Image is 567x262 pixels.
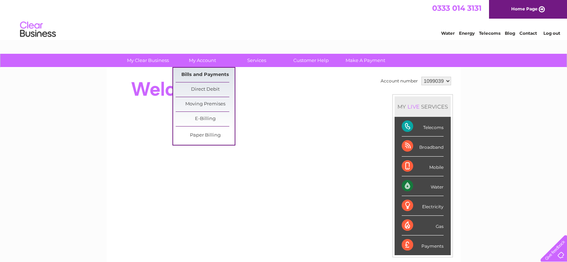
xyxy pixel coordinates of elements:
a: Energy [459,30,475,36]
a: Bills and Payments [176,68,235,82]
div: Mobile [402,157,444,176]
div: Gas [402,216,444,235]
a: Customer Help [282,54,341,67]
a: 0333 014 3131 [432,4,482,13]
div: LIVE [406,103,421,110]
a: Log out [543,30,560,36]
a: Blog [505,30,515,36]
td: Account number [379,75,420,87]
div: MY SERVICES [395,96,451,117]
a: Services [227,54,286,67]
a: Paper Billing [176,128,235,143]
a: Contact [519,30,537,36]
div: Broadband [402,137,444,156]
a: My Account [173,54,232,67]
a: Telecoms [479,30,500,36]
div: Clear Business is a trading name of Verastar Limited (registered in [GEOGRAPHIC_DATA] No. 3667643... [115,4,453,35]
a: Moving Premises [176,97,235,111]
img: logo.png [20,19,56,41]
a: Direct Debit [176,82,235,97]
a: E-Billing [176,112,235,126]
a: Water [441,30,455,36]
div: Electricity [402,196,444,216]
a: Make A Payment [336,54,395,67]
div: Water [402,176,444,196]
a: My Clear Business [118,54,177,67]
div: Telecoms [402,117,444,137]
div: Payments [402,235,444,255]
